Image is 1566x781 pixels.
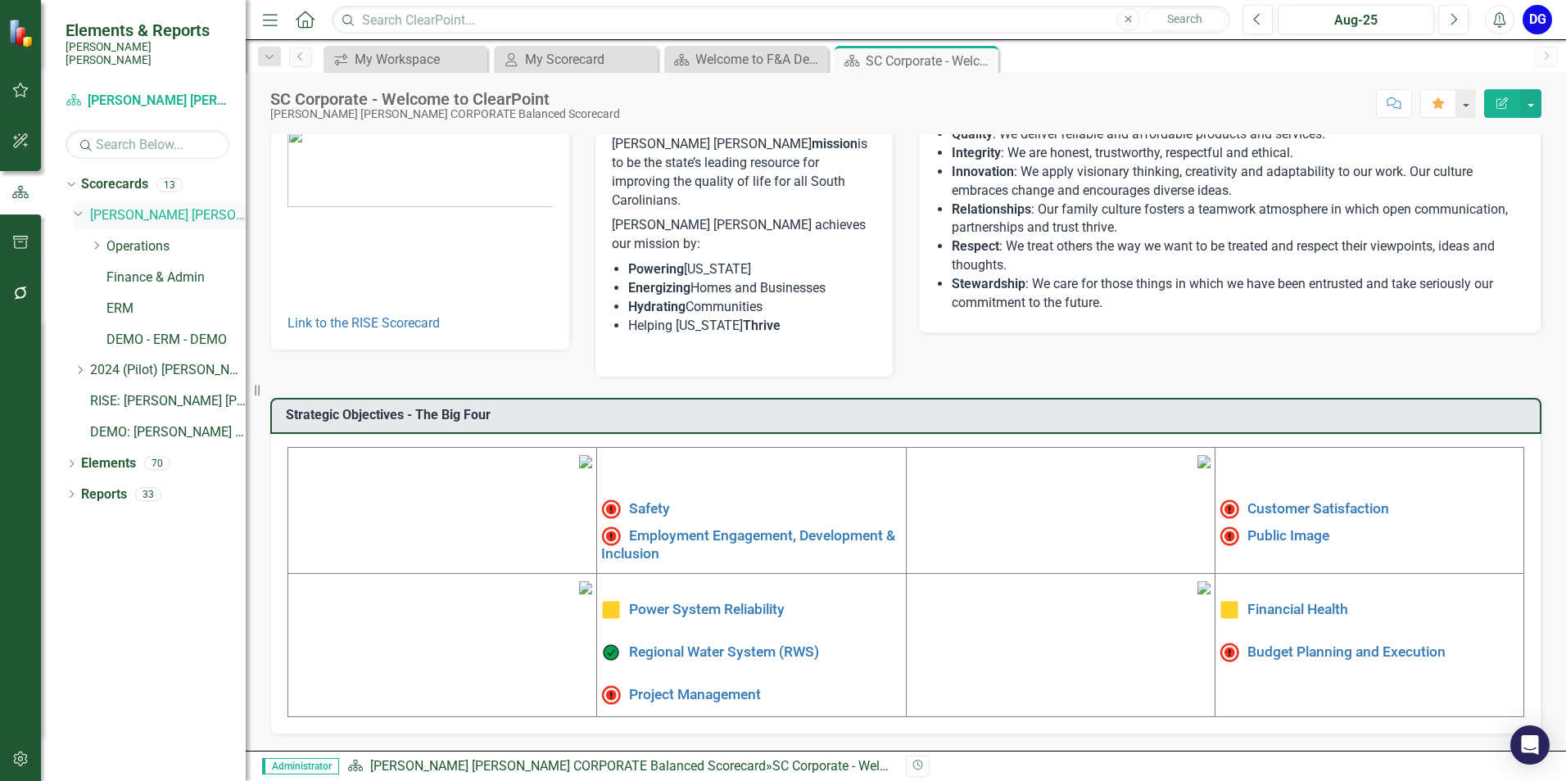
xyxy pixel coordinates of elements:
[695,49,824,70] div: Welcome to F&A Departmental Scorecard
[952,164,1014,179] strong: Innovation
[106,300,246,318] a: ERM
[1247,643,1446,660] a: Budget Planning and Execution
[270,90,620,108] div: SC Corporate - Welcome to ClearPoint
[66,92,229,111] a: [PERSON_NAME] [PERSON_NAME] CORPORATE Balanced Scorecard
[1278,5,1434,34] button: Aug-25
[332,6,1230,34] input: Search ClearPoint...
[81,485,127,504] a: Reports
[628,299,686,314] strong: Hydrating
[1197,581,1211,594] img: mceclip4.png
[8,19,37,47] img: ClearPoint Strategy
[952,163,1524,201] li: : We apply visionary thinking, creativity and adaptability to our work. Our culture embraces chan...
[743,318,781,333] strong: Thrive
[286,408,1532,422] h3: Strategic Objectives - The Big Four
[1144,8,1226,31] button: Search
[81,454,136,473] a: Elements
[270,108,620,120] div: [PERSON_NAME] [PERSON_NAME] CORPORATE Balanced Scorecard
[628,317,877,336] li: Helping [US_STATE]
[90,361,246,380] a: 2024 (Pilot) [PERSON_NAME] [PERSON_NAME] Corporate Scorecard
[1220,600,1239,620] img: Caution
[601,526,895,561] a: Employment Engagement, Development & Inclusion
[328,49,483,70] a: My Workspace
[629,601,785,617] a: Power System Reliability
[144,457,170,471] div: 70
[66,20,229,40] span: Elements & Reports
[952,144,1524,163] li: : We are honest, trustworthy, respectful and ethical.
[1220,643,1239,662] img: Not Meeting Target
[1247,601,1348,617] a: Financial Health
[601,685,621,705] img: Not Meeting Target
[952,237,1524,275] li: : We treat others the way we want to be treated and respect their viewpoints, ideas and thoughts.
[1510,725,1550,765] div: Open Intercom Messenger
[952,201,1524,238] li: : Our family culture fosters a teamwork atmosphere in which open communication, partnerships and ...
[90,392,246,411] a: RISE: [PERSON_NAME] [PERSON_NAME] Recognizing Innovation, Safety and Excellence
[135,487,161,501] div: 33
[1283,11,1428,30] div: Aug-25
[579,581,592,594] img: mceclip3%20v3.png
[628,298,877,317] li: Communities
[601,600,621,620] img: Caution
[1247,500,1389,517] a: Customer Satisfaction
[629,500,670,517] a: Safety
[81,175,148,194] a: Scorecards
[952,275,1524,313] li: : We care for those things in which we have been entrusted and take seriously our commitment to t...
[628,261,684,277] strong: Powering
[952,276,1025,291] strong: Stewardship
[1523,5,1552,34] button: DG
[772,758,989,774] div: SC Corporate - Welcome to ClearPoint
[90,206,246,225] a: [PERSON_NAME] [PERSON_NAME] CORPORATE Balanced Scorecard
[628,260,877,279] li: [US_STATE]
[1167,12,1202,25] span: Search
[106,269,246,287] a: Finance & Admin
[629,643,819,660] a: Regional Water System (RWS)
[106,237,246,256] a: Operations
[812,136,858,151] strong: mission
[952,125,1524,144] li: : We deliver reliable and affordable products and services.
[355,49,483,70] div: My Workspace
[601,499,621,519] img: High Alert
[525,49,654,70] div: My Scorecard
[1220,526,1239,546] img: Not Meeting Target
[629,686,761,702] a: Project Management
[287,315,440,331] a: Link to the RISE Scorecard
[1197,455,1211,468] img: mceclip2%20v3.png
[1247,526,1329,543] a: Public Image
[866,51,994,71] div: SC Corporate - Welcome to ClearPoint
[347,757,894,776] div: »
[601,643,621,662] img: On Target
[952,201,1031,217] strong: Relationships
[370,758,766,774] a: [PERSON_NAME] [PERSON_NAME] CORPORATE Balanced Scorecard
[952,145,1001,160] strong: Integrity
[628,280,690,296] strong: Energizing
[66,40,229,67] small: [PERSON_NAME] [PERSON_NAME]
[952,238,999,254] strong: Respect
[66,130,229,159] input: Search Below...
[601,526,621,546] img: Not Meeting Target
[90,423,246,442] a: DEMO: [PERSON_NAME] [PERSON_NAME] Corporate Scorecard (Copied [DATE])
[262,758,339,774] span: Administrator
[628,279,877,298] li: Homes and Businesses
[106,331,246,350] a: DEMO - ERM - DEMO
[952,126,993,142] strong: Quality
[498,49,654,70] a: My Scorecard
[668,49,824,70] a: Welcome to F&A Departmental Scorecard
[612,135,877,213] p: [PERSON_NAME] [PERSON_NAME] is to be the state’s leading resource for improving the quality of li...
[612,213,877,257] p: [PERSON_NAME] [PERSON_NAME] achieves our mission by:
[579,455,592,468] img: mceclip1%20v4.png
[1220,499,1239,519] img: High Alert
[156,178,183,192] div: 13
